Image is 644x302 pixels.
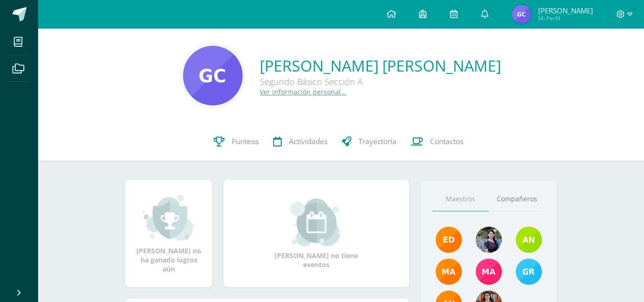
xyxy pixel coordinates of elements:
[476,227,502,253] img: 9b17679b4520195df407efdfd7b84603.png
[135,194,203,273] div: [PERSON_NAME] no ha ganado logros aún
[206,123,266,161] a: Punteos
[266,123,335,161] a: Actividades
[260,87,347,96] a: Ver información personal...
[232,136,259,146] span: Punteos
[512,5,531,24] img: dc6ed879aac2b970dcfff356712fdce6.png
[289,136,327,146] span: Actividades
[260,76,501,87] div: Segundo Básico Sección A
[489,187,545,211] a: Compañeros
[538,6,593,15] span: [PERSON_NAME]
[432,187,489,211] a: Maestros
[260,55,501,76] a: [PERSON_NAME] [PERSON_NAME]
[404,123,470,161] a: Contactos
[269,198,364,269] div: [PERSON_NAME] no tiene eventos
[430,136,463,146] span: Contactos
[183,46,243,105] img: b8b1339019f2e4a10ae2f3023a8d845a.png
[476,259,502,285] img: 7766054b1332a6085c7723d22614d631.png
[436,259,462,285] img: 560278503d4ca08c21e9c7cd40ba0529.png
[436,227,462,253] img: f40e456500941b1b33f0807dd74ea5cf.png
[143,194,195,241] img: achievement_small.png
[516,259,542,285] img: b7ce7144501556953be3fc0a459761b8.png
[290,198,342,246] img: event_small.png
[335,123,404,161] a: Trayectoria
[538,14,593,22] span: Mi Perfil
[358,136,397,146] span: Trayectoria
[516,227,542,253] img: e6b27947fbea61806f2b198ab17e5dde.png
